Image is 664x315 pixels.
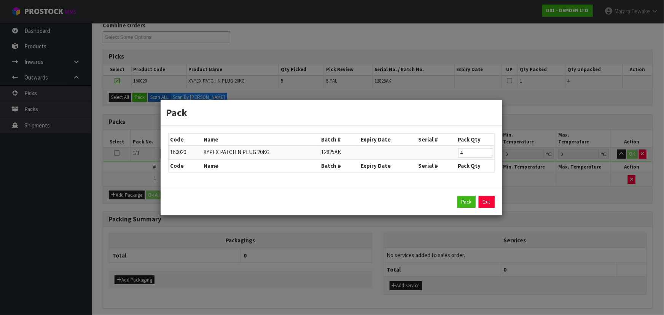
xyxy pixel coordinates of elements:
a: Exit [479,196,495,208]
th: Batch # [319,160,359,172]
th: Expiry Date [359,134,416,146]
button: Pack [457,196,476,208]
th: Expiry Date [359,160,416,172]
h3: Pack [166,105,497,119]
span: 12825AK [321,148,341,156]
th: Batch # [319,134,359,146]
th: Serial # [416,160,456,172]
th: Code [169,160,202,172]
th: Code [169,134,202,146]
th: Name [202,134,319,146]
span: XYPEX PATCH N PLUG 20KG [204,148,269,156]
th: Pack Qty [456,160,494,172]
th: Serial # [416,134,456,146]
span: 160020 [170,148,186,156]
th: Pack Qty [456,134,494,146]
th: Name [202,160,319,172]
